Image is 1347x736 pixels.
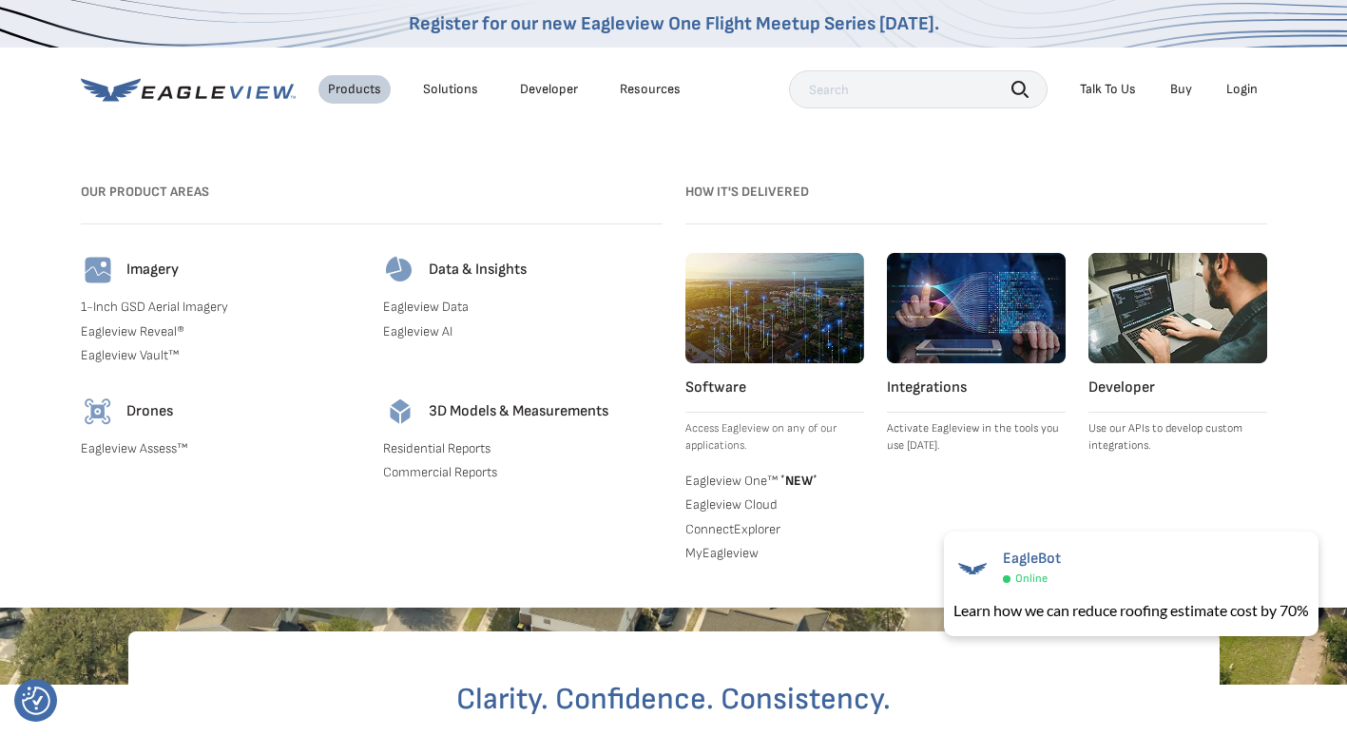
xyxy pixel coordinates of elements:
[81,253,115,287] img: imagery-icon.svg
[685,496,864,513] a: Eagleview Cloud
[1003,550,1061,568] span: EagleBot
[383,299,663,316] a: Eagleview Data
[778,473,818,489] span: NEW
[81,323,360,340] a: Eagleview Reveal®
[383,323,663,340] a: Eagleview AI
[81,440,360,457] a: Eagleview Assess™
[383,440,663,457] a: Residential Reports
[429,402,608,421] h4: 3D Models & Measurements
[1080,81,1136,98] div: Talk To Us
[685,253,864,363] img: software.webp
[1226,81,1258,98] div: Login
[1088,253,1267,455] a: Developer Use our APIs to develop custom integrations.
[1088,253,1267,363] img: developer.webp
[409,12,939,35] a: Register for our new Eagleview One Flight Meetup Series [DATE].
[887,420,1066,455] p: Activate Eagleview in the tools you use [DATE].
[887,378,1066,397] h4: Integrations
[887,253,1066,363] img: integrations.webp
[81,347,360,364] a: Eagleview Vault™
[429,261,527,280] h4: Data & Insights
[1088,378,1267,397] h4: Developer
[685,470,864,489] a: Eagleview One™ *NEW*
[383,464,663,481] a: Commercial Reports
[685,521,864,538] a: ConnectExplorer
[126,261,179,280] h4: Imagery
[685,378,864,397] h4: Software
[383,395,417,429] img: 3d-models-icon.svg
[81,395,115,429] img: drones-icon.svg
[520,81,578,98] a: Developer
[22,687,50,715] button: Consent Preferences
[22,687,50,715] img: Revisit consent button
[383,253,417,287] img: data-icon.svg
[685,420,864,455] p: Access Eagleview on any of our applications.
[423,81,478,98] div: Solutions
[953,599,1309,622] div: Learn how we can reduce roofing estimate cost by 70%
[685,545,864,562] a: MyEagleview
[1088,420,1267,455] p: Use our APIs to develop custom integrations.
[1170,81,1192,98] a: Buy
[126,402,173,421] h4: Drones
[685,177,1267,207] h3: How it's Delivered
[953,550,991,588] img: EagleBot
[182,685,1166,715] h2: Clarity. Confidence. Consistency.
[789,70,1048,108] input: Search
[620,81,681,98] div: Resources
[1015,571,1048,586] span: Online
[887,253,1066,455] a: Integrations Activate Eagleview in the tools you use [DATE].
[328,81,381,98] div: Products
[81,299,360,316] a: 1-Inch GSD Aerial Imagery
[81,177,663,207] h3: Our Product Areas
